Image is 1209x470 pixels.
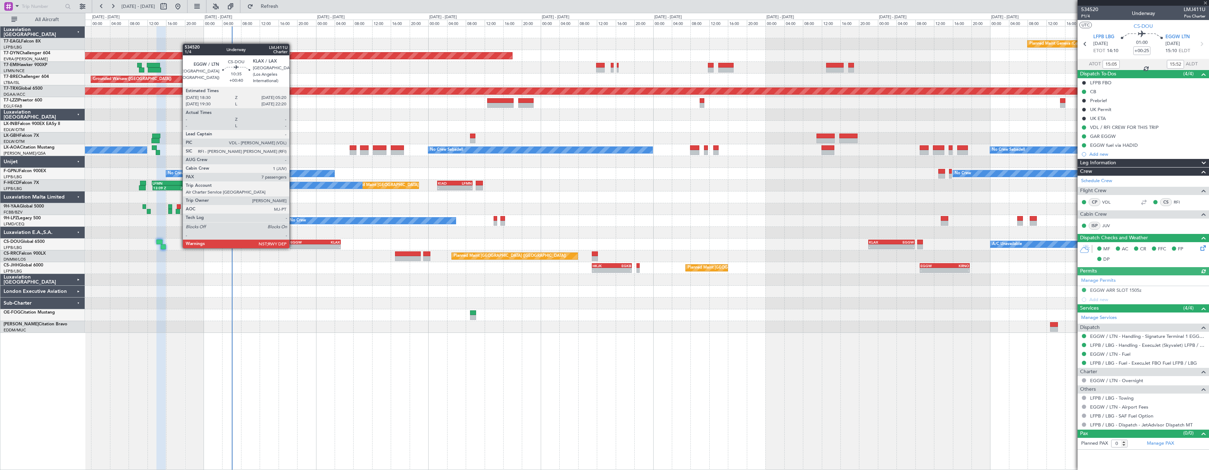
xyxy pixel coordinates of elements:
[4,169,46,173] a: F-GPNJFalcon 900EX
[1090,124,1159,130] div: VDL / RFI CREW FOR THIS TRIP
[1081,6,1098,13] span: 534520
[920,268,945,272] div: -
[185,20,204,26] div: 20:00
[1093,40,1108,47] span: [DATE]
[22,1,63,12] input: Trip Number
[438,186,455,190] div: -
[1179,47,1190,55] span: ELDT
[4,186,22,191] a: LFPB/LBG
[438,181,455,185] div: KIAD
[1080,368,1097,376] span: Charter
[248,239,360,250] div: Planned Maint [GEOGRAPHIC_DATA] ([GEOGRAPHIC_DATA])
[4,122,18,126] span: LX-INB
[672,20,690,26] div: 04:00
[840,20,859,26] div: 16:00
[1089,151,1205,157] div: Add new
[279,20,297,26] div: 16:00
[4,63,18,67] span: T7-EMI
[593,268,612,272] div: -
[1090,342,1205,348] a: LFPB / LBG - Handling - ExecuJet (Skyvalet) LFPB / LBG
[316,20,335,26] div: 00:00
[372,20,391,26] div: 12:00
[1046,20,1065,26] div: 12:00
[4,75,18,79] span: T7-BRE
[1080,430,1088,438] span: Pax
[1090,97,1107,104] div: Prebrief
[4,240,45,244] a: CS-DOUGlobal 6500
[353,20,372,26] div: 08:00
[1090,333,1205,339] a: EGGW / LTN - Handling - Signature Terminal 1 EGGW / LTN
[1165,40,1180,47] span: [DATE]
[4,204,44,209] a: 9H-YAAGlobal 5000
[1080,324,1100,332] span: Dispatch
[896,20,915,26] div: 04:00
[992,239,1022,250] div: A/C Unavailable
[92,14,120,20] div: [DATE] - [DATE]
[454,251,566,261] div: Planned Maint [GEOGRAPHIC_DATA] ([GEOGRAPHIC_DATA])
[709,20,728,26] div: 12:00
[1080,159,1116,167] span: Leg Information
[4,322,39,326] span: [PERSON_NAME]
[1081,13,1098,19] span: P1/4
[148,20,166,26] div: 12:00
[4,310,20,315] span: OE-FOG
[1009,20,1028,26] div: 04:00
[1103,256,1110,263] span: DP
[1174,199,1190,205] a: RFI
[1080,70,1116,78] span: Dispatch To-Dos
[1080,385,1096,394] span: Others
[204,20,222,26] div: 00:00
[1107,47,1118,55] span: 14:10
[920,264,945,268] div: EGGW
[4,145,55,150] a: LX-AOACitation Mustang
[688,262,800,273] div: Planned Maint [GEOGRAPHIC_DATA] ([GEOGRAPHIC_DATA])
[335,20,353,26] div: 04:00
[541,20,559,26] div: 00:00
[4,68,25,74] a: LFMN/NCE
[485,20,503,26] div: 12:00
[891,245,914,249] div: -
[1186,61,1198,68] span: ALDT
[315,245,340,249] div: -
[4,145,20,150] span: LX-AOA
[1103,246,1110,253] span: MF
[93,74,171,85] div: Grounded Warsaw ([GEOGRAPHIC_DATA])
[1136,39,1148,46] span: 01:00
[4,263,19,267] span: CS-JHH
[1184,13,1205,19] span: Pos Charter
[4,251,46,256] a: CS-RRCFalcon 900LX
[8,14,78,25] button: All Aircraft
[260,20,278,26] div: 12:00
[634,20,653,26] div: 20:00
[430,145,463,155] div: No Crew Sabadell
[593,264,612,268] div: HKJK
[503,20,522,26] div: 16:00
[1090,377,1143,384] a: EGGW / LTN - Overnight
[244,1,287,12] button: Refresh
[1090,413,1153,419] a: LFPB / LBG - SAF Fuel Option
[1090,422,1193,428] a: LFPB / LBG - Dispatch - JetAdvisor Dispatch MT
[1122,246,1128,253] span: AC
[4,251,19,256] span: CS-RRC
[91,20,110,26] div: 00:00
[4,98,42,102] a: T7-LZZIPraetor 600
[1081,314,1117,321] a: Manage Services
[1090,395,1134,401] a: LFPB / LBG - Towing
[4,39,21,44] span: T7-EAGL
[1090,133,1116,139] div: GAR EGGW
[728,20,746,26] div: 16:00
[784,20,803,26] div: 04:00
[879,14,906,20] div: [DATE] - [DATE]
[4,269,22,274] a: LFPB/LBG
[222,20,241,26] div: 04:00
[654,14,682,20] div: [DATE] - [DATE]
[410,20,428,26] div: 20:00
[1140,246,1146,253] span: CR
[4,104,22,109] a: EGLF/FAB
[542,14,569,20] div: [DATE] - [DATE]
[241,20,260,26] div: 08:00
[166,20,185,26] div: 16:00
[4,39,41,44] a: T7-EAGLFalcon 8X
[578,20,597,26] div: 08:00
[4,127,25,132] a: EDLW/DTM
